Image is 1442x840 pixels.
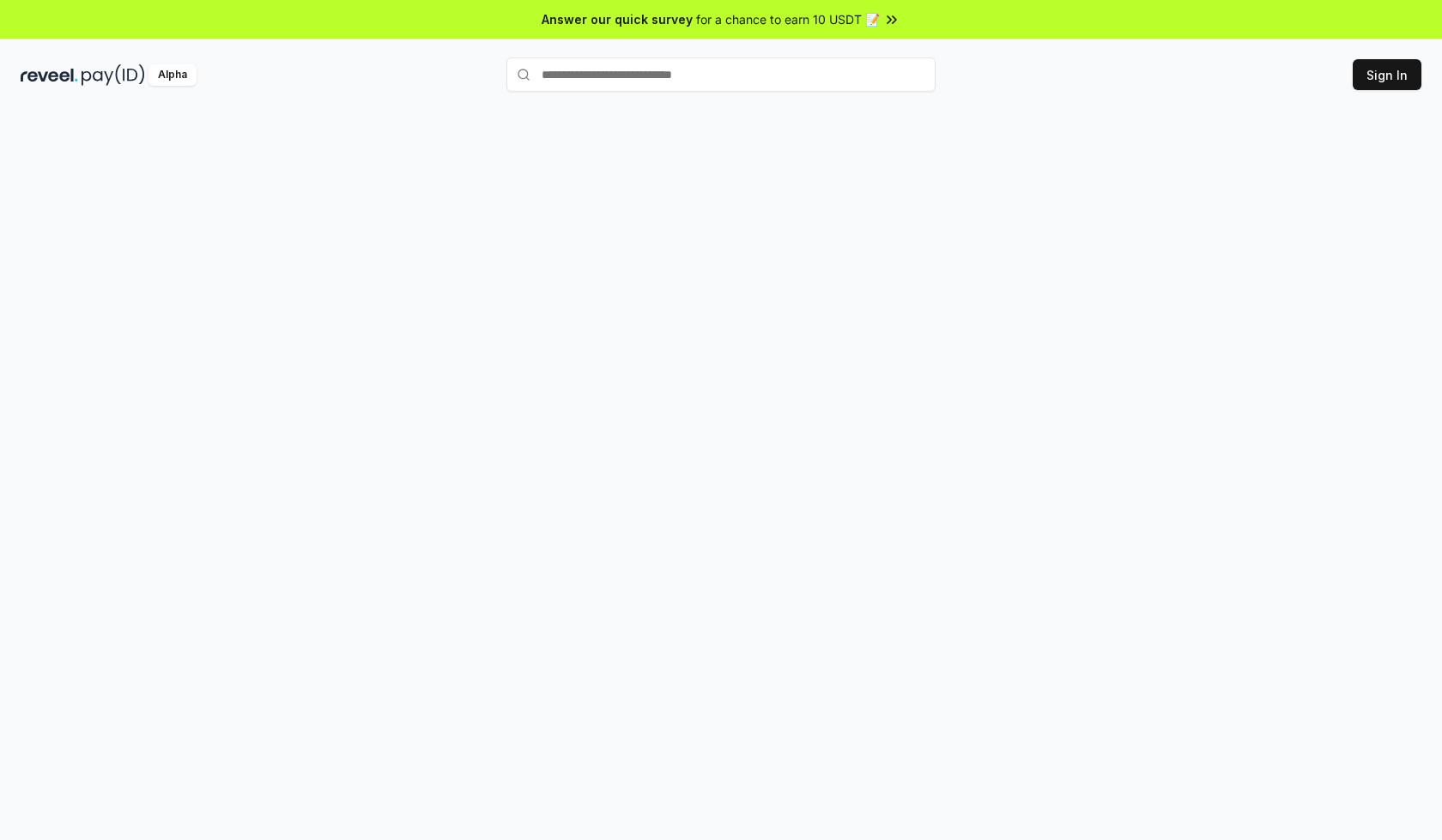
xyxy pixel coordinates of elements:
[1353,59,1421,90] button: Sign In
[82,64,145,86] img: pay_id
[542,10,693,28] span: Answer our quick survey
[696,10,880,28] span: for a chance to earn 10 USDT 📝
[21,64,78,86] img: reveel_dark
[148,64,197,86] div: Alpha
